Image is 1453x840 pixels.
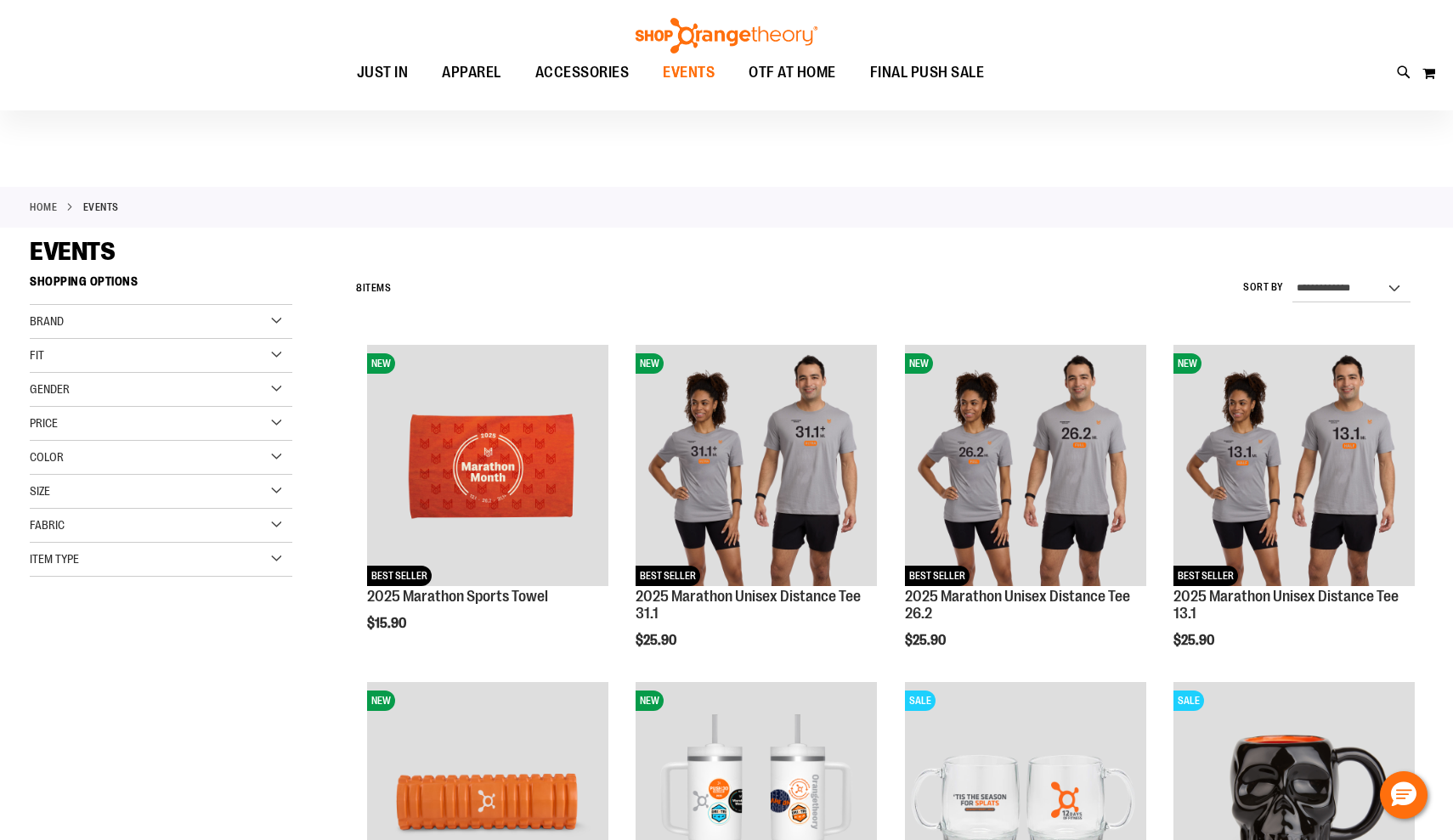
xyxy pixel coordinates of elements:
a: EVENTS [646,54,732,92]
span: NEW [905,353,933,374]
span: Color [30,450,64,464]
div: product [896,336,1155,691]
span: Gender [30,382,70,396]
h2: Items [356,275,391,302]
div: product [1165,336,1423,691]
span: EVENTS [663,54,715,92]
span: $25.90 [1173,633,1217,648]
span: NEW [367,691,395,711]
a: JUST IN [340,54,426,93]
span: FINAL PUSH SALE [870,54,985,92]
div: product [627,336,885,691]
a: 2025 Marathon Unisex Distance Tee 26.2NEWBEST SELLER [905,345,1146,589]
img: 2025 Marathon Sports Towel [367,345,608,586]
a: ACCESSORIES [518,54,647,93]
button: Hello, have a question? Let’s chat. [1380,771,1428,819]
a: APPAREL [425,54,518,93]
a: FINAL PUSH SALE [853,54,1002,93]
img: 2025 Marathon Unisex Distance Tee 13.1 [1173,345,1415,586]
span: BEST SELLER [367,566,432,586]
span: SALE [905,691,936,711]
span: EVENTS [30,237,115,266]
a: 2025 Marathon Unisex Distance Tee 31.1NEWBEST SELLER [636,345,877,589]
a: 2025 Marathon Sports Towel [367,588,548,605]
a: 2025 Marathon Unisex Distance Tee 31.1 [636,588,861,622]
img: 2025 Marathon Unisex Distance Tee 26.2 [905,345,1146,586]
span: Price [30,416,58,430]
img: Shop Orangetheory [633,18,820,54]
span: APPAREL [442,54,501,92]
a: 2025 Marathon Unisex Distance Tee 13.1NEWBEST SELLER [1173,345,1415,589]
a: 2025 Marathon Unisex Distance Tee 13.1 [1173,588,1399,622]
span: BEST SELLER [636,566,700,586]
span: Item Type [30,552,79,566]
span: BEST SELLER [905,566,970,586]
div: product [359,336,617,674]
span: BEST SELLER [1173,566,1238,586]
span: NEW [636,353,664,374]
span: ACCESSORIES [535,54,630,92]
span: NEW [367,353,395,374]
img: 2025 Marathon Unisex Distance Tee 31.1 [636,345,877,586]
span: JUST IN [357,54,409,92]
a: 2025 Marathon Unisex Distance Tee 26.2 [905,588,1130,622]
a: OTF AT HOME [732,54,853,93]
label: Sort By [1243,280,1284,295]
strong: Shopping Options [30,267,292,305]
span: Brand [30,314,64,328]
span: 8 [356,282,363,294]
span: Fabric [30,518,65,532]
span: $25.90 [905,633,948,648]
strong: EVENTS [83,200,119,215]
span: Fit [30,348,44,362]
span: $15.90 [367,616,409,631]
span: NEW [1173,353,1201,374]
span: NEW [636,691,664,711]
a: Home [30,200,57,215]
span: OTF AT HOME [749,54,836,92]
span: Size [30,484,50,498]
span: SALE [1173,691,1204,711]
span: $25.90 [636,633,679,648]
a: 2025 Marathon Sports TowelNEWBEST SELLER [367,345,608,589]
